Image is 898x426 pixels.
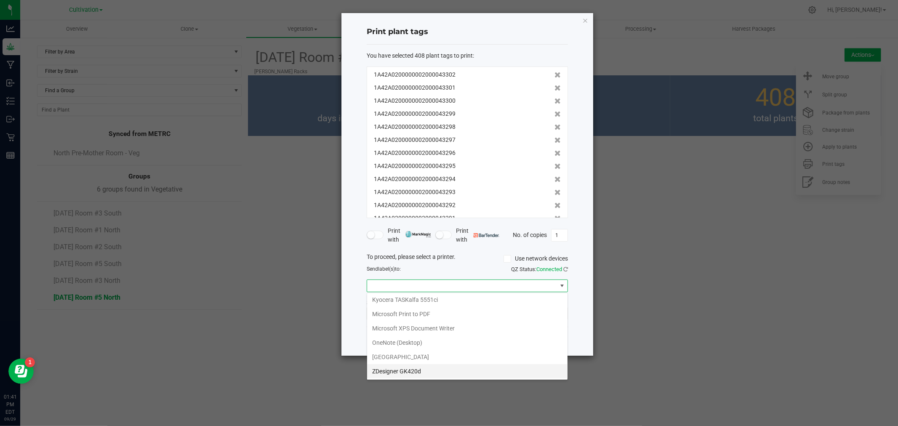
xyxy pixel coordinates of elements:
[374,96,456,105] span: 1A42A0200000002000043300
[374,136,456,144] span: 1A42A0200000002000043297
[367,51,568,60] div: :
[374,149,456,157] span: 1A42A0200000002000043296
[536,266,562,272] span: Connected
[360,298,574,307] div: Select a label template.
[511,266,568,272] span: QZ Status:
[367,364,568,378] li: ZDesigner GK420d
[367,350,568,364] li: [GEOGRAPHIC_DATA]
[367,321,568,335] li: Microsoft XPS Document Writer
[374,109,456,118] span: 1A42A0200000002000043299
[367,335,568,350] li: OneNote (Desktop)
[474,233,499,237] img: bartender.png
[25,357,35,367] iframe: Resource center unread badge
[374,175,456,184] span: 1A42A0200000002000043294
[388,226,431,244] span: Print with
[367,293,568,307] li: Kyocera TASKalfa 5551ci
[378,266,395,272] span: label(s)
[374,83,456,92] span: 1A42A0200000002000043301
[360,253,574,265] div: To proceed, please select a printer.
[374,122,456,131] span: 1A42A0200000002000043298
[374,214,456,223] span: 1A42A0200000002000043291
[405,231,431,237] img: mark_magic_cybra.png
[8,359,34,384] iframe: Resource center
[367,27,568,37] h4: Print plant tags
[504,254,568,263] label: Use network devices
[374,201,456,210] span: 1A42A0200000002000043292
[374,70,456,79] span: 1A42A0200000002000043302
[367,307,568,321] li: Microsoft Print to PDF
[456,226,499,244] span: Print with
[374,162,456,170] span: 1A42A0200000002000043295
[513,231,547,238] span: No. of copies
[367,266,401,272] span: Send to:
[374,188,456,197] span: 1A42A0200000002000043293
[367,52,473,59] span: You have selected 408 plant tags to print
